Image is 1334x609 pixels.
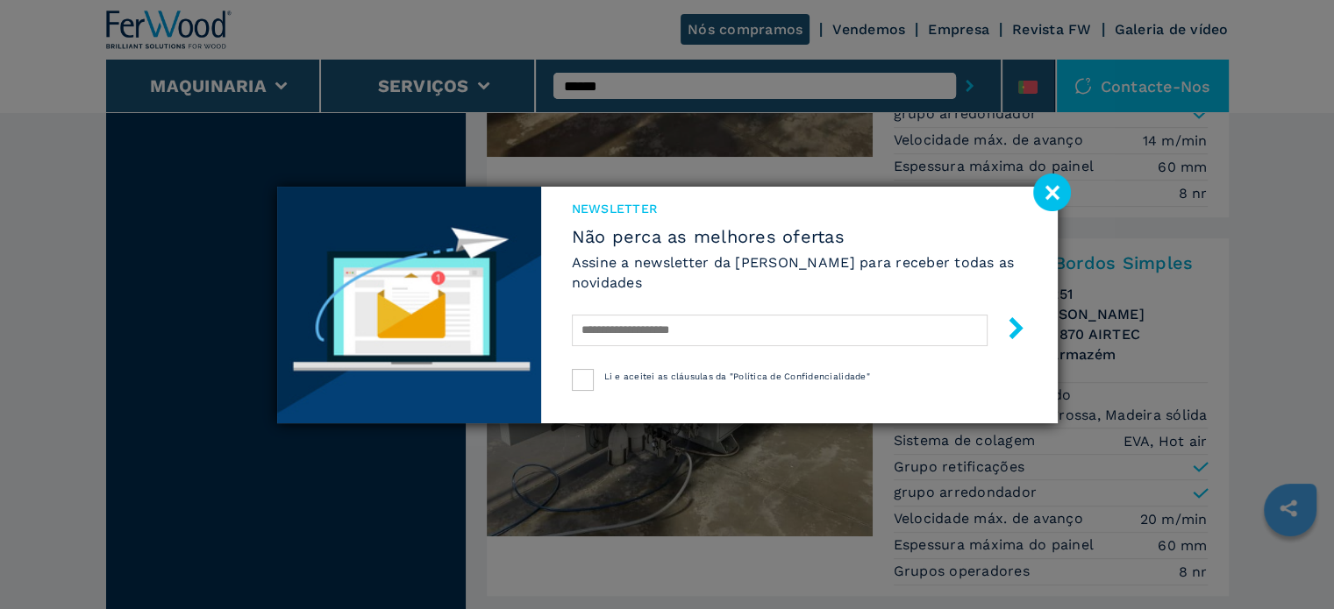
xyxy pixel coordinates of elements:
span: Newsletter [572,200,1027,217]
img: Newsletter image [277,187,541,423]
button: submit-button [988,310,1027,351]
h6: Assine a newsletter da [PERSON_NAME] para receber todas as novidades [572,252,1027,293]
span: Não perca as melhores ofertas [572,226,1027,247]
span: Li e aceitei as cláusulas da "Política de Confidencialidade" [604,372,870,381]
